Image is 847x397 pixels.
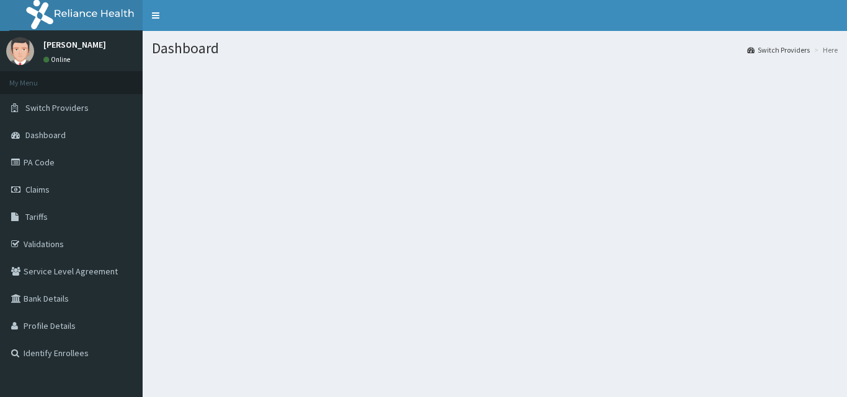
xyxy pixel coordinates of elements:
[811,45,838,55] li: Here
[25,102,89,113] span: Switch Providers
[43,40,106,49] p: [PERSON_NAME]
[43,55,73,64] a: Online
[25,129,66,141] span: Dashboard
[25,211,48,222] span: Tariffs
[747,45,810,55] a: Switch Providers
[152,40,838,56] h1: Dashboard
[6,37,34,65] img: User Image
[25,184,50,195] span: Claims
